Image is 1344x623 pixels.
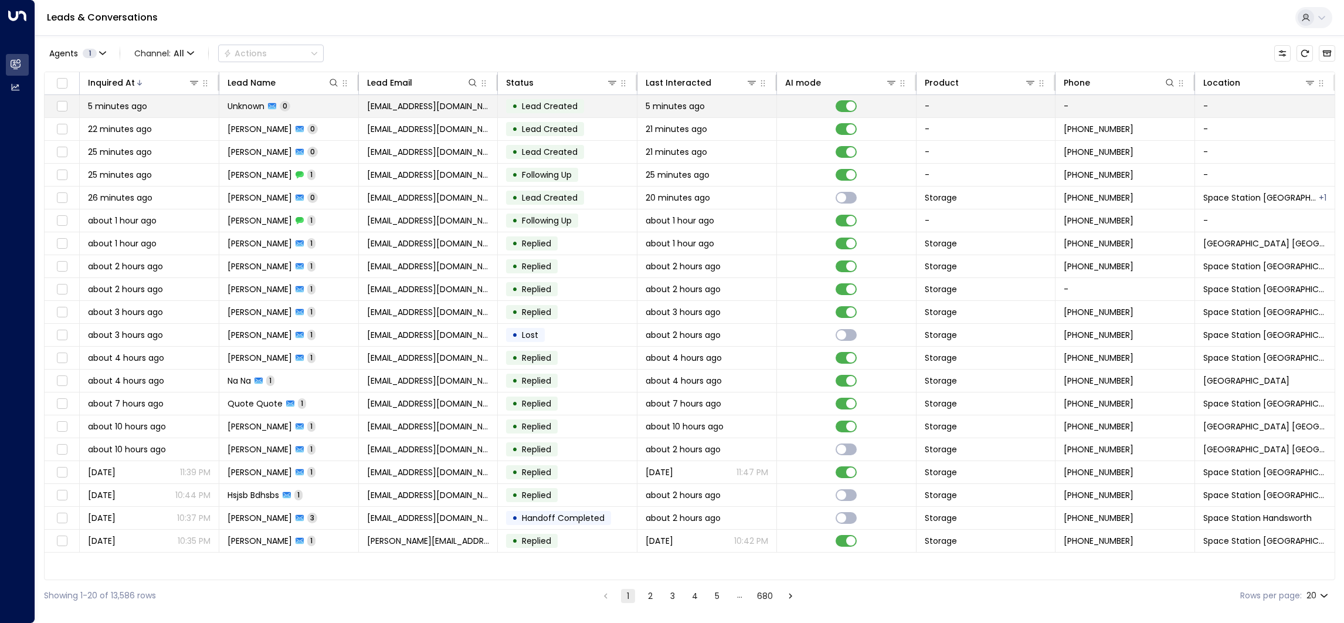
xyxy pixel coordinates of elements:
[1203,238,1326,249] span: Space Station Kings Heath
[1064,146,1133,158] span: +441923645882
[88,238,157,249] span: about 1 hour ago
[1203,306,1326,318] span: Space Station Solihull
[512,256,518,276] div: •
[307,330,315,340] span: 1
[646,215,714,226] span: about 1 hour ago
[1203,489,1326,501] span: Space Station Doncaster
[130,45,199,62] span: Channel:
[228,146,292,158] span: Peter Wilson
[522,192,578,204] span: Lead Created
[307,170,315,180] span: 1
[1240,590,1302,602] label: Rows per page:
[917,209,1056,232] td: -
[55,397,69,411] span: Toggle select row
[688,589,702,603] button: Go to page 4
[925,238,957,249] span: Storage
[1203,443,1326,455] span: Space Station Kilburn
[1064,535,1133,547] span: +447860670771
[710,589,724,603] button: Go to page 5
[1064,329,1133,341] span: +447513222351
[367,100,490,112] span: simon.cook1973@gmail.com
[646,76,711,90] div: Last Interacted
[55,374,69,388] span: Toggle select row
[522,375,551,387] span: Replied
[1203,398,1326,409] span: Space Station Swiss Cottage
[1064,192,1133,204] span: +441923645882
[228,215,292,226] span: Simon King
[512,188,518,208] div: •
[1203,76,1316,90] div: Location
[925,329,957,341] span: Storage
[367,398,490,409] span: quote@quote.com
[367,306,490,318] span: patriciajrydell@gmail.com
[522,215,572,226] span: Following Up
[1064,489,1133,501] span: +447436446265
[228,76,276,90] div: Lead Name
[367,283,490,295] span: berniewillow21@gmail.com
[298,398,306,408] span: 1
[307,444,315,454] span: 1
[228,352,292,364] span: Louise Young
[917,141,1056,163] td: -
[925,375,957,387] span: Storage
[294,490,303,500] span: 1
[1297,45,1313,62] span: Refresh
[88,169,152,181] span: 25 minutes ago
[228,489,279,501] span: Hsjsb Bdhsbs
[1203,512,1312,524] span: Space Station Handsworth
[367,76,412,90] div: Lead Email
[512,371,518,391] div: •
[1203,375,1289,387] span: Space Station Isleworth
[512,165,518,185] div: •
[367,146,490,158] span: wilsonp@bluepeter.co.uk
[1064,512,1133,524] span: +447853148811
[307,261,315,271] span: 1
[646,329,721,341] span: about 2 hours ago
[228,443,292,455] span: Marjorie Al-Zinati
[1203,329,1326,341] span: Space Station Banbury
[783,589,797,603] button: Go to next page
[44,45,110,62] button: Agents1
[646,146,707,158] span: 21 minutes ago
[917,95,1056,117] td: -
[228,238,292,249] span: Deborah Laslett
[367,238,490,249] span: dlaslett@blueyonder.co.uk
[228,512,292,524] span: Barrington Hayles
[55,122,69,137] span: Toggle select row
[1064,375,1133,387] span: +447777777777
[367,489,490,501] span: dhhdhs@djjd.com
[307,124,318,134] span: 0
[55,442,69,457] span: Toggle select row
[1203,76,1240,90] div: Location
[367,260,490,272] span: mgsimprovements@outlook.com
[1195,141,1335,163] td: -
[1306,587,1331,604] div: 20
[228,192,292,204] span: Peter Wilson
[925,535,957,547] span: Storage
[228,466,292,478] span: Sara Lima
[88,375,164,387] span: about 4 hours ago
[512,233,518,253] div: •
[755,589,775,603] button: Go to page 680
[307,284,315,294] span: 1
[88,535,116,547] span: Yesterday
[646,238,714,249] span: about 1 hour ago
[174,49,184,58] span: All
[522,260,551,272] span: Replied
[1064,169,1133,181] span: +447740336872
[1064,123,1133,135] span: +441923645882
[228,535,292,547] span: Kevin Nedd
[1195,164,1335,186] td: -
[666,589,680,603] button: Go to page 3
[522,123,578,135] span: Lead Created
[367,512,490,524] span: chunkiebarry@yahoo.co.uk
[367,535,490,547] span: kevin.nedd@gmail.com
[307,513,317,523] span: 3
[88,306,163,318] span: about 3 hours ago
[646,375,722,387] span: about 4 hours ago
[88,76,200,90] div: Inquired At
[1195,118,1335,140] td: -
[512,96,518,116] div: •
[55,282,69,297] span: Toggle select row
[228,421,292,432] span: Shane Powell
